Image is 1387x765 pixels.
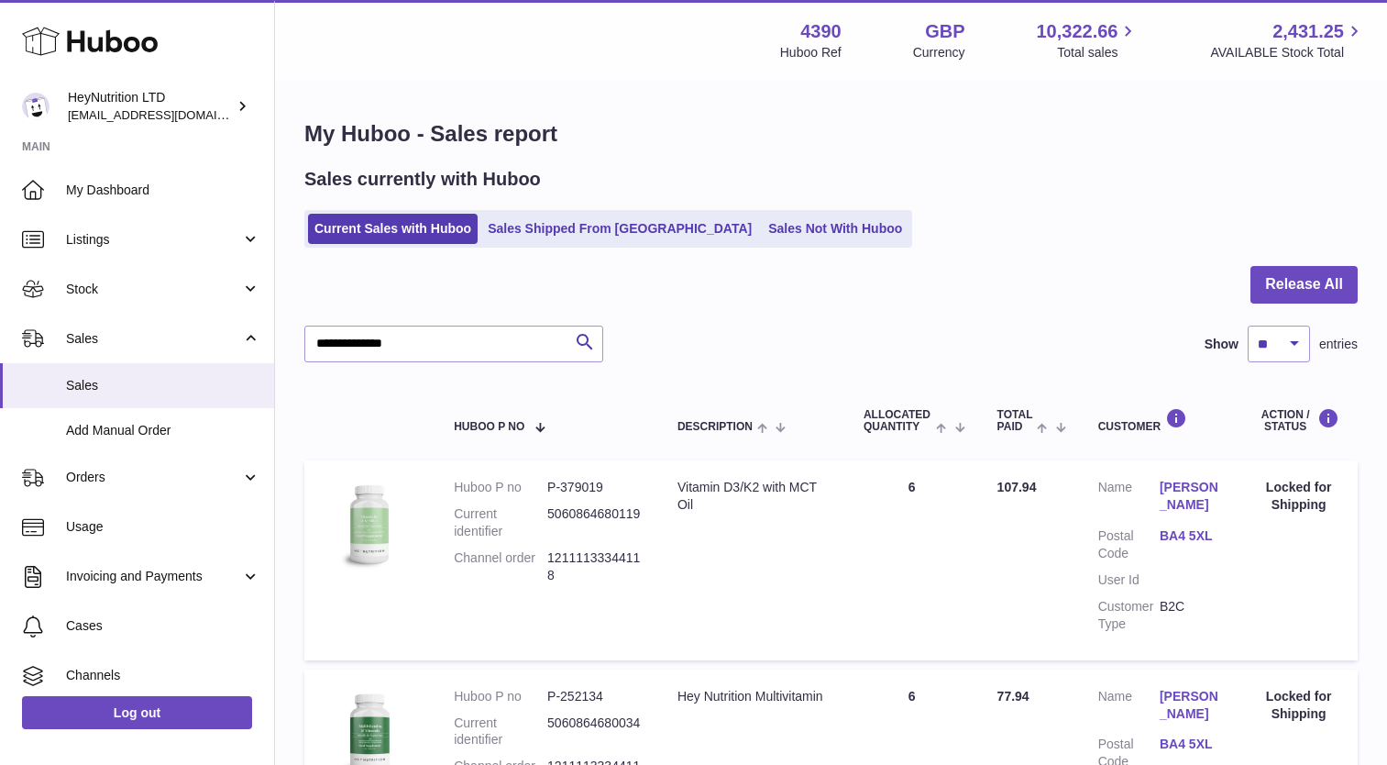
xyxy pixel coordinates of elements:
dd: B2C [1160,598,1221,633]
span: [EMAIL_ADDRESS][DOMAIN_NAME] [68,107,270,122]
a: [PERSON_NAME] [1160,688,1221,723]
a: 2,431.25 AVAILABLE Stock Total [1210,19,1365,61]
span: ALLOCATED Quantity [864,409,931,433]
div: Vitamin D3/K2 with MCT Oil [677,479,827,514]
span: Cases [66,617,260,635]
div: Hey Nutrition Multivitamin [677,688,827,705]
dd: P-252134 [547,688,641,705]
a: 10,322.66 Total sales [1036,19,1139,61]
div: Huboo Ref [780,44,842,61]
span: Orders [66,469,241,486]
a: BA4 5XL [1160,736,1221,753]
div: Action / Status [1258,408,1339,433]
a: BA4 5XL [1160,527,1221,545]
td: 6 [845,460,979,660]
dt: Customer Type [1098,598,1160,633]
a: [PERSON_NAME] [1160,479,1221,514]
div: Locked for Shipping [1258,688,1339,723]
span: Sales [66,330,241,348]
dt: Name [1098,479,1160,518]
dt: Huboo P no [454,479,547,496]
div: HeyNutrition LTD [68,89,233,124]
span: 2,431.25 [1272,19,1344,44]
strong: 4390 [800,19,842,44]
dt: Postal Code [1098,527,1160,562]
img: 43901725566257.jpg [323,479,414,571]
span: Add Manual Order [66,422,260,439]
dd: P-379019 [547,479,641,496]
span: Invoicing and Payments [66,568,241,585]
dt: Current identifier [454,505,547,540]
img: info@heynutrition.com [22,93,50,120]
dt: Huboo P no [454,688,547,705]
span: Sales [66,377,260,394]
dd: 12111133344118 [547,549,641,584]
div: Locked for Shipping [1258,479,1339,514]
div: Customer [1098,408,1222,433]
dt: Channel order [454,549,547,584]
h1: My Huboo - Sales report [304,119,1358,149]
strong: GBP [925,19,964,44]
span: Listings [66,231,241,249]
span: Total sales [1057,44,1139,61]
button: Release All [1250,266,1358,304]
a: Current Sales with Huboo [308,214,478,244]
span: Huboo P no [454,421,524,433]
span: Channels [66,667,260,684]
span: 107.94 [997,480,1037,494]
dt: Current identifier [454,715,547,749]
span: AVAILABLE Stock Total [1210,44,1365,61]
dd: 5060864680119 [547,505,641,540]
dt: Name [1098,688,1160,727]
h2: Sales currently with Huboo [304,167,541,192]
span: Usage [66,518,260,536]
dt: User Id [1098,571,1160,589]
a: Sales Not With Huboo [762,214,908,244]
a: Sales Shipped From [GEOGRAPHIC_DATA] [481,214,758,244]
span: My Dashboard [66,182,260,199]
span: Description [677,421,753,433]
span: Stock [66,281,241,298]
label: Show [1205,336,1238,353]
span: entries [1319,336,1358,353]
dd: 5060864680034 [547,715,641,749]
span: 10,322.66 [1036,19,1117,44]
span: Total paid [997,409,1033,433]
a: Log out [22,696,252,729]
span: 77.94 [997,689,1029,704]
div: Currency [913,44,965,61]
